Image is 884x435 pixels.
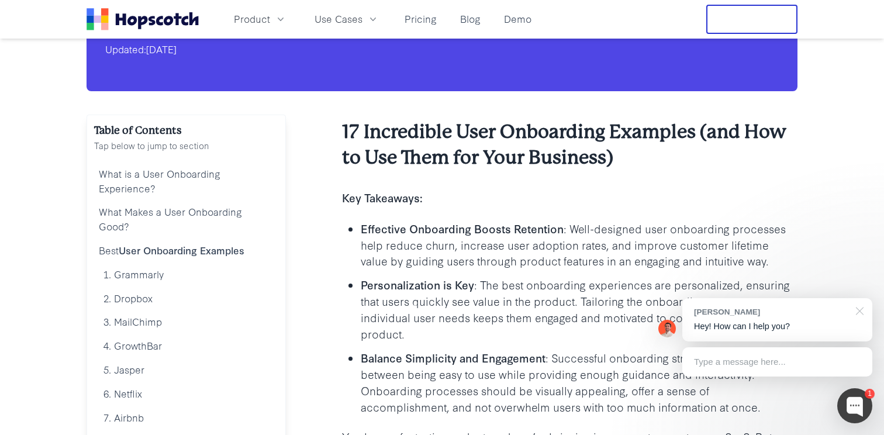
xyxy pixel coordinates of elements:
[706,5,797,34] button: Free Trial
[234,12,270,26] span: Product
[94,382,278,406] a: 6. Netflix
[227,9,293,29] button: Product
[455,9,485,29] a: Blog
[400,9,441,29] a: Pricing
[105,40,779,58] div: Updated:
[865,389,875,399] div: 1
[94,162,278,201] a: What is a User Onboarding Experience?
[94,122,278,139] h2: Table of Contents
[308,9,386,29] button: Use Cases
[361,220,797,270] p: : Well-designed user onboarding processes help reduce churn, increase user adoption rates, and im...
[682,347,872,377] div: Type a message here...
[658,320,676,337] img: Mark Spera
[361,350,545,365] b: Balance Simplicity and Engagement
[361,220,564,236] b: Effective Onboarding Boosts Retention
[94,406,278,430] a: 7. Airbnb
[94,334,278,358] a: 4. GrowthBar
[119,243,244,257] b: User Onboarding Examples
[87,8,199,30] a: Home
[94,358,278,382] a: 5. Jasper
[94,286,278,310] a: 2. Dropbox
[94,263,278,286] a: 1. Grammarly
[694,320,861,333] p: Hey! How can I help you?
[94,139,278,153] p: Tap below to jump to section
[499,9,536,29] a: Demo
[315,12,362,26] span: Use Cases
[94,239,278,263] a: BestUser Onboarding Examples
[94,200,278,239] a: What Makes a User Onboarding Good?
[361,277,797,342] p: : The best onboarding experiences are personalized, ensuring that users quickly see value in the ...
[361,277,474,292] b: Personalization is Key
[361,350,797,415] p: : Successful onboarding strikes a balance between being easy to use while providing enough guidan...
[342,119,797,171] h2: 17 Incredible User Onboarding Examples (and How to Use Them for Your Business)
[146,42,177,56] time: [DATE]
[694,306,849,317] div: [PERSON_NAME]
[342,189,423,205] b: Key Takeaways:
[94,310,278,334] a: 3. MailChimp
